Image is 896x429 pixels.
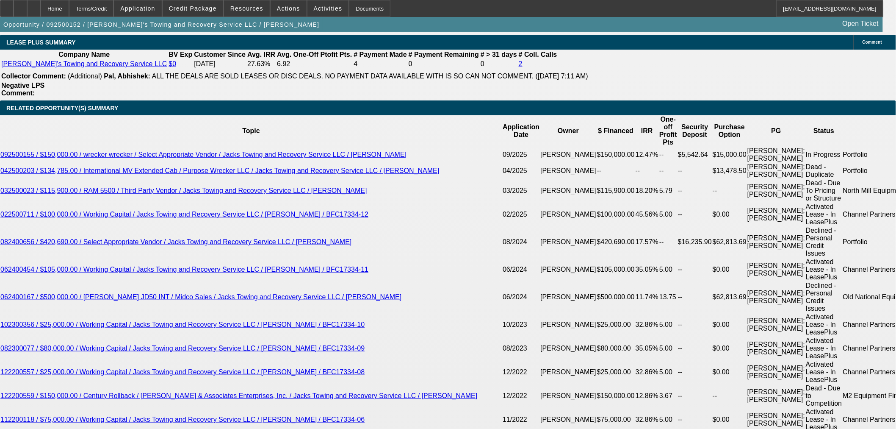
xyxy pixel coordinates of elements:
[659,337,678,360] td: 5.00
[502,384,540,408] td: 12/2022
[247,51,275,58] b: Avg. IRR
[0,211,368,218] a: 022500711 / $100,000.00 / Working Capital / Jacks Towing and Recovery Service LLC / [PERSON_NAME]...
[597,360,635,384] td: $25,000.00
[747,360,805,384] td: [PERSON_NAME]; [PERSON_NAME]
[678,226,712,258] td: $16,235.90
[747,281,805,313] td: [PERSON_NAME]; [PERSON_NAME]
[747,313,805,337] td: [PERSON_NAME]; [PERSON_NAME]
[314,5,343,12] span: Activities
[480,60,517,68] td: 0
[863,40,882,45] span: Comment
[169,60,176,67] a: $0
[6,39,76,46] span: LEASE PLUS SUMMARY
[659,226,678,258] td: --
[163,0,223,17] button: Credit Package
[805,163,842,179] td: Dead - Duplicate
[659,313,678,337] td: 5.00
[502,115,540,147] th: Application Date
[0,187,367,194] a: 032500023 / $115,900.00 / RAM 5500 / Third Party Vendor / Jacks Towing and Recovery Service LLC /...
[540,115,597,147] th: Owner
[805,384,842,408] td: Dead - Due to Competition
[540,384,597,408] td: [PERSON_NAME]
[597,281,635,313] td: $500,000.00
[678,384,712,408] td: --
[68,72,102,80] span: (Additional)
[502,258,540,281] td: 06/2024
[224,0,270,17] button: Resources
[354,51,407,58] b: # Payment Made
[169,5,217,12] span: Credit Package
[712,115,747,147] th: Purchase Option
[712,179,747,203] td: --
[712,226,747,258] td: $62,813.69
[194,60,246,68] td: [DATE]
[635,258,659,281] td: 35.05%
[659,360,678,384] td: 5.00
[502,281,540,313] td: 06/2024
[747,179,805,203] td: [PERSON_NAME]; [PERSON_NAME]
[540,179,597,203] td: [PERSON_NAME]
[805,179,842,203] td: Dead - Due To Pricing or Structure
[0,293,401,301] a: 062400167 / $500,000.00 / [PERSON_NAME] JD50 INT / Midco Sales / Jacks Towing and Recovery Servic...
[678,360,712,384] td: --
[805,226,842,258] td: Declined - Personal Credit Issues
[502,360,540,384] td: 12/2022
[678,179,712,203] td: --
[597,313,635,337] td: $25,000.00
[635,147,659,163] td: 12.47%
[540,313,597,337] td: [PERSON_NAME]
[678,281,712,313] td: --
[277,5,300,12] span: Actions
[540,337,597,360] td: [PERSON_NAME]
[540,360,597,384] td: [PERSON_NAME]
[805,147,842,163] td: In Progress
[747,203,805,226] td: [PERSON_NAME]; [PERSON_NAME]
[659,179,678,203] td: 5.79
[0,392,477,399] a: 122200559 / $150,000.00 / Century Rollback / [PERSON_NAME] & Associates Enterprises, Inc. / Jacks...
[635,313,659,337] td: 32.86%
[678,313,712,337] td: --
[805,337,842,360] td: Activated Lease - In LeasePlus
[635,163,659,179] td: --
[540,147,597,163] td: [PERSON_NAME]
[3,21,319,28] span: Opportunity / 092500152 / [PERSON_NAME]'s Towing and Recovery Service LLC / [PERSON_NAME]
[597,384,635,408] td: $150,000.00
[502,337,540,360] td: 08/2023
[194,51,246,58] b: Customer Since
[0,151,407,158] a: 092500155 / $150,000.00 / wrecker wrecker / Select Appropriate Vendor / Jacks Towing and Recovery...
[597,163,635,179] td: --
[540,281,597,313] td: [PERSON_NAME]
[597,337,635,360] td: $80,000.00
[0,238,352,245] a: 082400656 / $420,690.00 / Select Appropriate Vendor / Jacks Towing and Recovery Service LLC / [PE...
[540,203,597,226] td: [PERSON_NAME]
[0,321,365,328] a: 102300356 / $25,000.00 / Working Capital / Jacks Towing and Recovery Service LLC / [PERSON_NAME] ...
[805,258,842,281] td: Activated Lease - In LeasePlus
[277,60,352,68] td: 6.92
[114,0,161,17] button: Application
[502,147,540,163] td: 09/2025
[805,115,842,147] th: Status
[635,281,659,313] td: 11.74%
[839,17,882,31] a: Open Ticket
[353,60,407,68] td: 4
[635,360,659,384] td: 32.86%
[635,226,659,258] td: 17.57%
[0,167,439,174] a: 042500203 / $134,785.00 / International MV Extended Cab / Purpose Wrecker LLC / Jacks Towing and ...
[169,51,192,58] b: BV Exp
[747,115,805,147] th: PG
[678,147,712,163] td: $5,542.64
[712,281,747,313] td: $62,813.69
[597,115,635,147] th: $ Financed
[635,384,659,408] td: 12.86%
[519,60,523,67] a: 2
[678,337,712,360] td: --
[271,0,307,17] button: Actions
[659,258,678,281] td: 5.00
[481,51,517,58] b: # > 31 days
[635,179,659,203] td: 18.20%
[678,203,712,226] td: --
[712,147,747,163] td: $15,000.00
[502,203,540,226] td: 02/2025
[805,203,842,226] td: Activated Lease - In LeasePlus
[747,226,805,258] td: [PERSON_NAME]; [PERSON_NAME]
